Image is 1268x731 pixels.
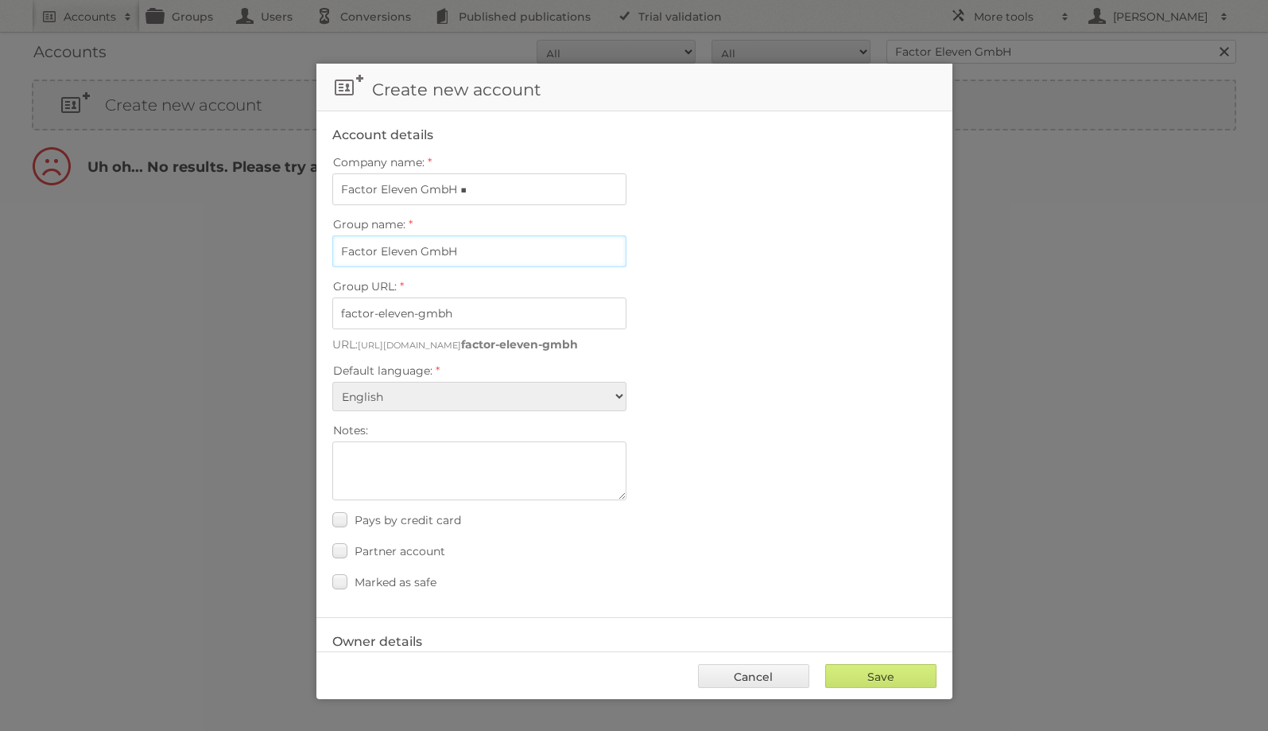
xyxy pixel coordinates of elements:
input: My brand name [332,235,626,267]
a: Cancel [698,664,809,688]
span: Pays by credit card [355,513,461,527]
span: Group name: [333,217,405,231]
span: Company name: [333,155,425,169]
span: Marked as safe [355,575,436,589]
legend: Owner details [332,634,422,649]
span: Default language: [333,364,432,378]
input: Save [825,664,936,688]
legend: Account details [332,127,433,142]
h1: Create new account [316,64,952,111]
strong: factor-eleven-gmbh [461,337,578,352]
span: Partner account [355,544,445,558]
p: URL: [332,337,936,352]
small: [URL][DOMAIN_NAME] [358,340,461,351]
span: Notes: [333,423,368,437]
span: Group URL: [333,279,397,294]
